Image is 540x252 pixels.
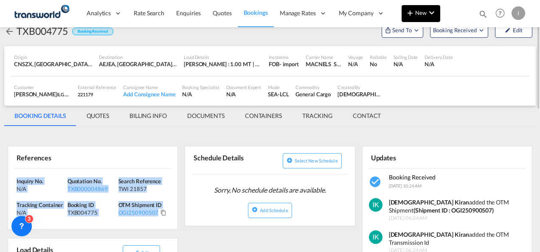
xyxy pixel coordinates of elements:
img: f753ae806dec11f0841701cdfdf085c0.png [13,4,70,23]
div: TWI 21857 [118,185,167,193]
md-tab-item: QUOTES [76,106,119,126]
div: Help [493,6,512,21]
span: Inquiry No. [17,178,43,185]
img: Wuf8wAAAAGSURBVAMAQP4pWyrTeh4AAAAASUVORK5CYII= [369,198,382,212]
div: MACNELS SHIPPING LLC / TDWC-DUBAI [306,60,341,68]
div: TXB004775 [67,209,116,216]
span: Rate Search [134,9,164,17]
md-tab-item: CONTACT [343,106,391,126]
div: AEJEA, Jebel Ali, United Arab Emirates, Middle East, Middle East [99,60,177,68]
div: External Reference [78,84,116,90]
md-icon: icon-checkbox-marked-circle [369,175,382,189]
div: Sailing Date [394,54,418,60]
div: Destination [99,54,177,60]
div: icon-arrow-left [4,24,17,38]
span: Booking Received [389,174,436,181]
div: icon-magnify [478,9,488,22]
div: Origin [14,54,92,60]
button: Open demo menu [430,22,488,38]
span: 221179 [78,92,93,97]
span: Search Reference [118,178,161,185]
div: Consignee Name [123,84,175,90]
div: I [512,6,525,20]
span: Quotes [213,9,231,17]
button: icon-plus-circleAdd Schedule [248,203,292,218]
strong: [DEMOGRAPHIC_DATA] Kiran [389,199,470,206]
md-tab-item: TRACKING [292,106,343,126]
div: Incoterms [269,54,299,60]
div: N/A [226,90,262,98]
div: Document Expert [226,84,262,90]
span: Quotation No. [67,178,102,185]
div: added the OTM Transmission Id [389,230,526,247]
div: added the OTM Shipment [389,198,526,215]
div: Load Details [184,54,262,60]
md-icon: icon-plus 400-fg [405,8,415,18]
div: FOB [269,60,279,68]
md-icon: icon-arrow-left [4,26,14,36]
div: Voyage [348,54,363,60]
div: Schedule Details [191,150,268,171]
div: Add Consignee Name [123,90,175,98]
span: Select new schedule [295,158,338,163]
span: New [405,9,437,16]
div: No [370,60,386,68]
div: TXB004775 [17,24,68,38]
div: N/A [17,185,65,193]
div: Irishi Kiran [337,90,382,98]
span: OTM Shipment ID [118,202,162,208]
div: Customer [14,84,71,90]
button: icon-plus 400-fgNewicon-chevron-down [402,5,440,22]
div: OGI250900507 [118,209,159,216]
button: icon-plus-circleSelect new schedule [283,153,342,168]
div: General Cargo [295,90,331,98]
div: Created By [337,84,382,90]
button: Open demo menu [382,22,423,38]
div: [PERSON_NAME] : 1.00 MT | Volumetric Wt : 4.00 CBM | Chargeable Wt : 4.00 W/M [184,60,262,68]
div: - import [279,60,299,68]
span: Help [493,6,507,20]
div: Delivery Date [425,54,453,60]
md-tab-item: BOOKING DETAILS [4,106,76,126]
strong: [DEMOGRAPHIC_DATA] Kiran [389,231,470,238]
span: Enquiries [176,9,201,17]
span: Add Schedule [260,207,288,213]
span: Send To [391,26,413,34]
span: Bookings [244,9,268,16]
span: [DATE] 06:24 AM [389,215,526,222]
md-pagination-wrapper: Use the left and right arrow keys to navigate between tabs [4,106,391,126]
div: References [14,150,91,165]
md-icon: icon-plus-circle [252,207,258,213]
div: CNSZX, Shenzhen, GD, China, Greater China & Far East Asia, Asia Pacific [14,60,92,68]
button: icon-pencilEdit [495,22,532,38]
div: N/A [182,90,219,98]
div: Mode [268,84,289,90]
span: Tracking Container [17,202,63,208]
md-icon: icon-plus-circle [287,157,292,163]
strong: (Shipment ID : OGI250900507) [413,207,494,214]
div: TXB000004869 [67,185,116,193]
div: N/A [17,209,65,216]
span: Analytics [87,9,111,17]
md-icon: icon-chevron-down [427,8,437,18]
span: [DATE] 10:24 AM [389,183,422,188]
md-icon: Click to Copy [160,210,166,216]
span: Booking ID [67,202,94,208]
div: Booking Received [72,28,113,36]
div: Commodity [295,84,331,90]
div: Booking Specialist [182,84,219,90]
div: Updates [369,150,446,165]
md-tab-item: CONTAINERS [235,106,292,126]
div: N/A [425,60,453,68]
div: Rollable [370,54,386,60]
div: [PERSON_NAME] [14,90,71,98]
div: N/A [348,60,363,68]
span: ILG EMEA DWC LLC [57,91,98,98]
div: Carrier Name [306,54,341,60]
md-icon: icon-pencil [505,27,511,33]
body: Editor, editor2 [8,8,147,17]
span: Sorry, No schedule details are available. [211,182,329,198]
span: Manage Rates [280,9,316,17]
div: N/A [394,60,418,68]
